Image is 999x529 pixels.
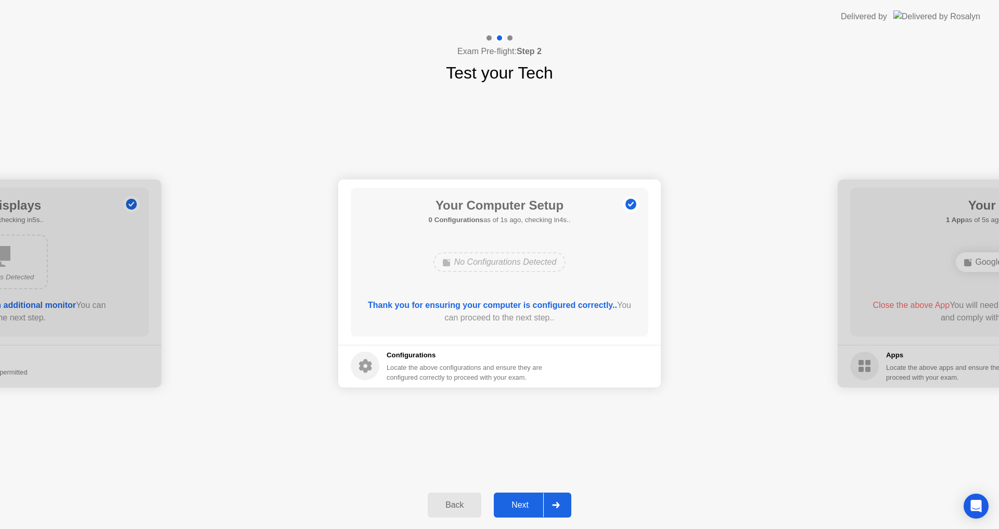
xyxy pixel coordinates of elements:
img: Delivered by Rosalyn [893,10,980,22]
button: Next [494,493,571,518]
h5: as of 1s ago, checking in4s.. [429,215,571,225]
div: Delivered by [841,10,887,23]
b: Step 2 [517,47,542,56]
div: Back [431,500,478,510]
div: No Configurations Detected [433,252,566,272]
div: Locate the above configurations and ensure they are configured correctly to proceed with your exam. [387,363,544,382]
b: 0 Configurations [429,216,483,224]
div: Next [497,500,543,510]
h1: Your Computer Setup [429,196,571,215]
h4: Exam Pre-flight: [457,45,542,58]
h1: Test your Tech [446,60,553,85]
div: Open Intercom Messenger [964,494,989,519]
h5: Configurations [387,350,544,360]
b: Thank you for ensuring your computer is configured correctly.. [368,301,617,309]
button: Back [428,493,481,518]
div: You can proceed to the next step.. [366,299,634,324]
